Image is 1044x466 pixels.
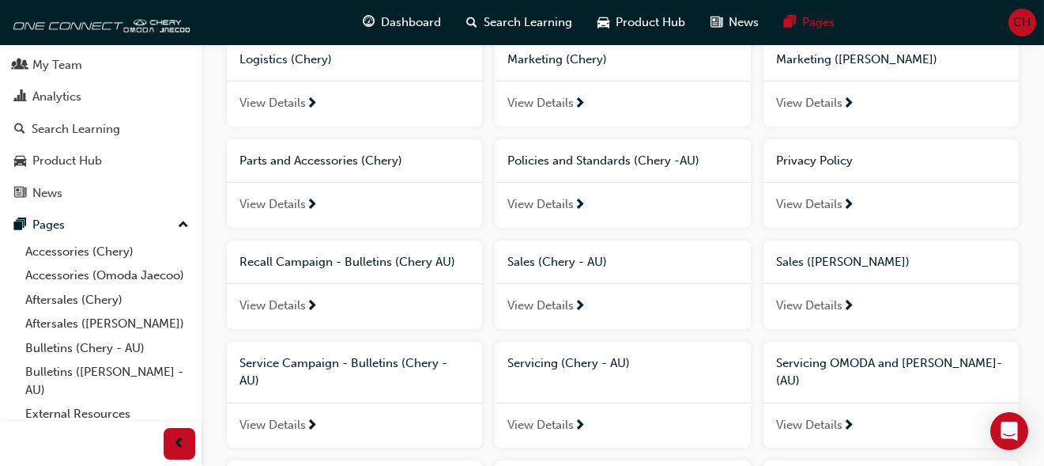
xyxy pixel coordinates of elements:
span: Servicing (Chery - AU) [507,356,630,370]
a: Recall Campaign - Bulletins (Chery AU)View Details [227,241,482,329]
span: pages-icon [785,13,797,32]
a: Sales ([PERSON_NAME])View Details [763,241,1019,329]
span: View Details [776,94,842,112]
a: Product Hub [6,146,195,176]
span: next-icon [574,199,586,213]
div: News [32,184,62,203]
a: External Resources [19,402,195,426]
span: next-icon [842,300,854,314]
span: Parts and Accessories (Chery) [239,153,402,168]
span: search-icon [467,13,478,32]
span: next-icon [842,199,854,213]
span: search-icon [14,123,25,137]
span: Sales (Chery - AU) [507,255,607,269]
span: Servicing OMODA and [PERSON_NAME]- (AU) [776,356,1002,388]
div: Pages [32,216,65,234]
span: car-icon [598,13,610,32]
span: car-icon [14,154,26,169]
a: Marketing (Chery)View Details [495,38,750,127]
span: View Details [776,195,842,214]
span: Policies and Standards (Chery -AU) [507,153,699,168]
span: next-icon [306,199,318,213]
a: Bulletins (Chery - AU) [19,336,195,361]
a: Accessories (Chery) [19,240,195,264]
span: Logistics (Chery) [239,52,332,66]
div: Open Intercom Messenger [990,412,1028,450]
span: View Details [507,94,574,112]
span: Pages [803,13,835,32]
span: Marketing (Chery) [507,52,607,66]
div: Analytics [32,88,81,106]
span: guage-icon [364,13,375,32]
div: Product Hub [32,152,102,170]
span: next-icon [574,419,586,434]
span: View Details [239,195,306,214]
button: Pages [6,210,195,240]
span: up-icon [178,215,189,236]
a: Search Learning [6,115,195,144]
span: View Details [239,416,306,434]
span: people-icon [14,59,26,73]
span: pages-icon [14,218,26,233]
span: View Details [507,297,574,315]
span: next-icon [306,419,318,434]
span: View Details [239,94,306,112]
a: car-iconProduct Hub [586,6,699,39]
span: next-icon [842,97,854,112]
span: next-icon [842,419,854,434]
a: Policies and Standards (Chery -AU)View Details [495,139,750,228]
span: Privacy Policy [776,153,853,168]
a: guage-iconDashboard [351,6,454,39]
span: news-icon [711,13,723,32]
span: news-icon [14,187,26,201]
a: news-iconNews [699,6,772,39]
span: View Details [239,297,306,315]
a: Service Campaign - Bulletins (Chery - AU)View Details [227,342,482,449]
a: pages-iconPages [772,6,848,39]
button: CH [1008,9,1036,36]
a: Accessories (Omoda Jaecoo) [19,263,195,288]
a: Bulletins ([PERSON_NAME] - AU) [19,360,195,402]
span: next-icon [574,300,586,314]
span: next-icon [574,97,586,112]
a: Marketing ([PERSON_NAME])View Details [763,38,1019,127]
a: News [6,179,195,208]
div: Search Learning [32,120,120,138]
span: Marketing ([PERSON_NAME]) [776,52,937,66]
a: My Team [6,51,195,80]
div: My Team [32,56,82,74]
a: Privacy PolicyView Details [763,139,1019,228]
a: Servicing OMODA and [PERSON_NAME]- (AU)View Details [763,342,1019,449]
a: Aftersales ([PERSON_NAME]) [19,312,195,336]
span: Dashboard [382,13,442,32]
span: chart-icon [14,90,26,104]
span: next-icon [306,97,318,112]
a: search-iconSearch Learning [454,6,586,39]
span: Sales ([PERSON_NAME]) [776,255,910,269]
span: View Details [776,416,842,434]
a: Parts and Accessories (Chery)View Details [227,139,482,228]
a: Analytics [6,82,195,112]
a: Logistics (Chery)View Details [227,38,482,127]
a: Sales (Chery - AU)View Details [495,241,750,329]
span: next-icon [306,300,318,314]
span: prev-icon [174,434,186,454]
span: News [729,13,759,32]
button: DashboardMy TeamAnalyticsSearch LearningProduct HubNews [6,15,195,210]
span: View Details [776,297,842,315]
span: CH [1014,13,1031,32]
span: Recall Campaign - Bulletins (Chery AU) [239,255,455,269]
img: oneconnect [8,6,190,38]
span: Search Learning [484,13,573,32]
span: Product Hub [616,13,686,32]
span: View Details [507,416,574,434]
a: Aftersales (Chery) [19,288,195,313]
span: Service Campaign - Bulletins (Chery - AU) [239,356,447,388]
a: Servicing (Chery - AU)View Details [495,342,750,449]
span: View Details [507,195,574,214]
